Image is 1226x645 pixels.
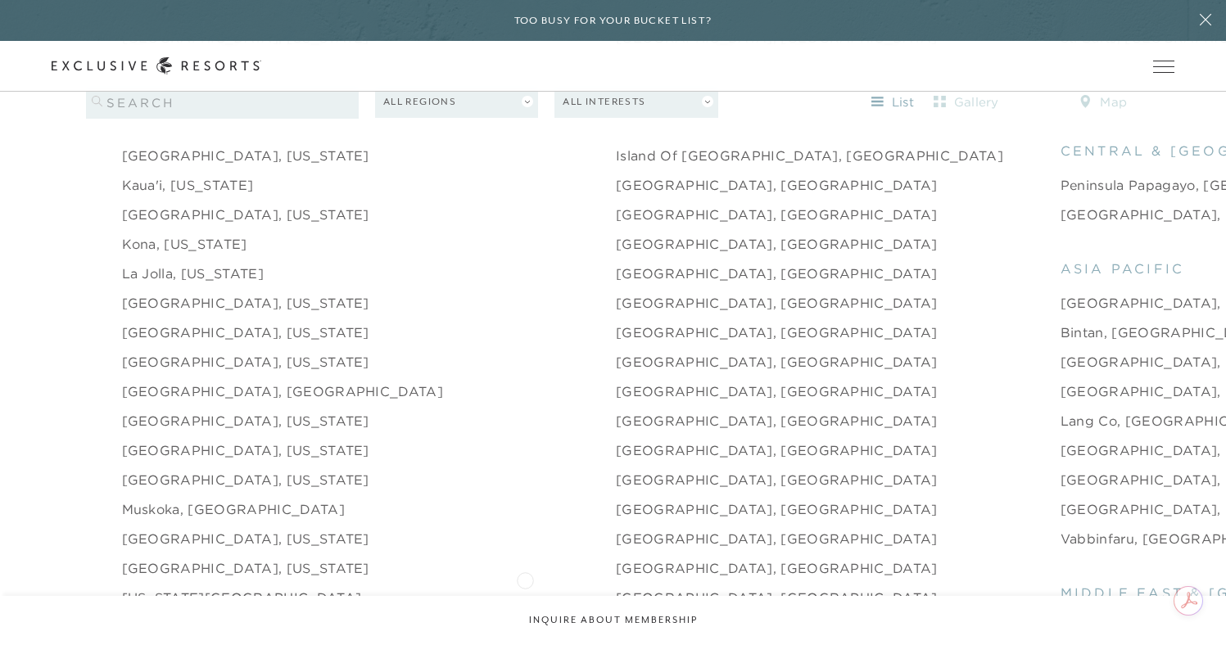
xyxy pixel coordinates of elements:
a: [GEOGRAPHIC_DATA], [US_STATE] [122,529,369,548]
a: Island of [GEOGRAPHIC_DATA], [GEOGRAPHIC_DATA] [616,146,1003,165]
button: map [1066,89,1140,115]
a: [US_STATE][GEOGRAPHIC_DATA] [122,588,362,607]
button: list [856,89,930,115]
a: [GEOGRAPHIC_DATA], [US_STATE] [122,352,369,372]
button: All Interests [554,86,718,118]
a: [GEOGRAPHIC_DATA], [GEOGRAPHIC_DATA] [616,499,938,519]
button: Open navigation [1153,61,1174,72]
a: [GEOGRAPHIC_DATA], [US_STATE] [122,470,369,489]
a: [GEOGRAPHIC_DATA], [GEOGRAPHIC_DATA] [616,588,938,607]
a: [GEOGRAPHIC_DATA], [GEOGRAPHIC_DATA] [616,322,938,342]
input: search [86,86,359,119]
a: [GEOGRAPHIC_DATA], [US_STATE] [122,558,369,578]
a: La Jolla, [US_STATE] [122,264,264,283]
a: [GEOGRAPHIC_DATA], [US_STATE] [122,322,369,342]
a: Kaua'i, [US_STATE] [122,175,254,195]
a: [GEOGRAPHIC_DATA], [GEOGRAPHIC_DATA] [616,411,938,431]
a: [GEOGRAPHIC_DATA], [US_STATE] [122,205,369,224]
a: [GEOGRAPHIC_DATA], [US_STATE] [122,440,369,460]
a: [GEOGRAPHIC_DATA], [GEOGRAPHIC_DATA] [616,352,938,372]
a: [GEOGRAPHIC_DATA], [GEOGRAPHIC_DATA] [616,558,938,578]
a: [GEOGRAPHIC_DATA], [GEOGRAPHIC_DATA] [616,175,938,195]
a: [GEOGRAPHIC_DATA], [GEOGRAPHIC_DATA] [616,470,938,489]
a: [GEOGRAPHIC_DATA], [GEOGRAPHIC_DATA] [122,381,444,401]
a: Muskoka, [GEOGRAPHIC_DATA] [122,499,345,519]
a: [GEOGRAPHIC_DATA], [US_STATE] [122,146,369,165]
a: [GEOGRAPHIC_DATA], [GEOGRAPHIC_DATA] [616,293,938,313]
a: [GEOGRAPHIC_DATA], [GEOGRAPHIC_DATA] [616,381,938,401]
h6: Too busy for your bucket list? [514,13,713,29]
span: asia pacific [1061,259,1184,278]
a: [GEOGRAPHIC_DATA], [GEOGRAPHIC_DATA] [616,529,938,548]
a: Kona, [US_STATE] [122,234,247,254]
a: [GEOGRAPHIC_DATA], [GEOGRAPHIC_DATA] [616,205,938,224]
a: [GEOGRAPHIC_DATA], [GEOGRAPHIC_DATA] [616,264,938,283]
a: [GEOGRAPHIC_DATA], [US_STATE] [122,411,369,431]
a: [GEOGRAPHIC_DATA], [GEOGRAPHIC_DATA] [616,234,938,254]
button: All Regions [375,86,539,118]
a: [GEOGRAPHIC_DATA], [GEOGRAPHIC_DATA] [616,440,938,460]
a: [GEOGRAPHIC_DATA], [US_STATE] [122,293,369,313]
button: gallery [930,89,1003,115]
